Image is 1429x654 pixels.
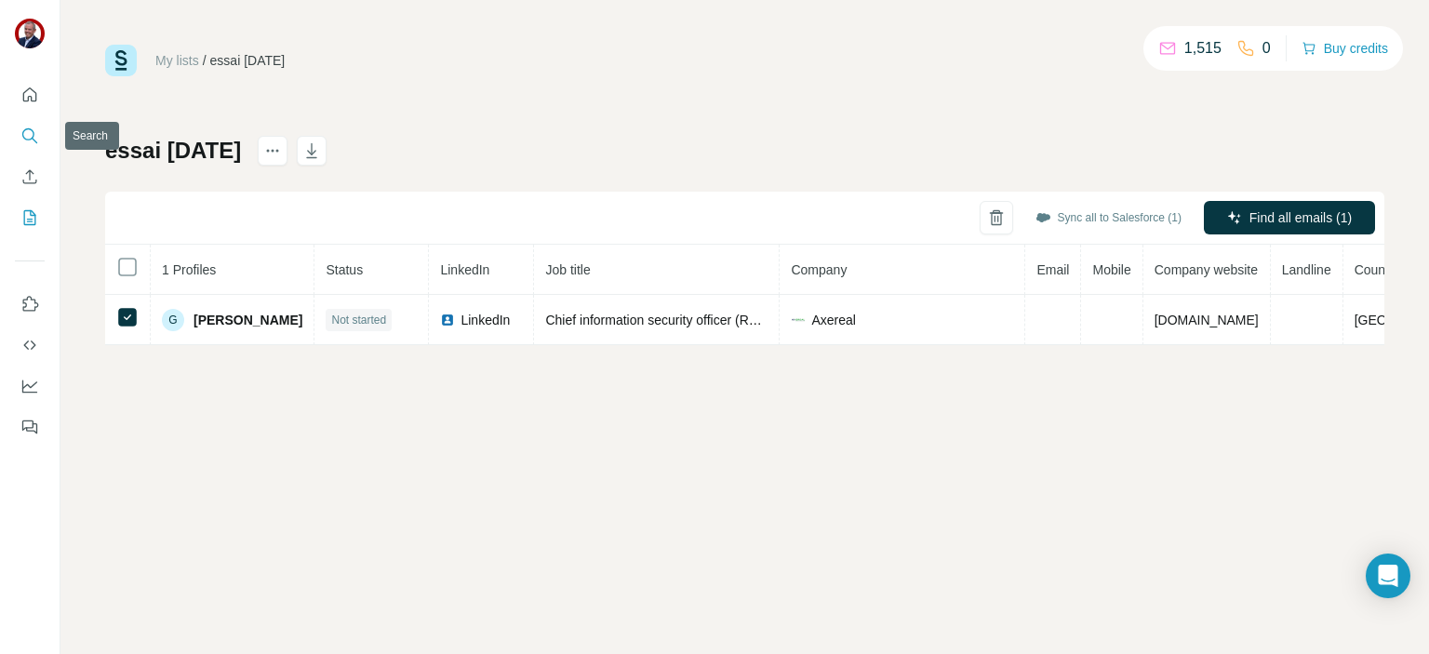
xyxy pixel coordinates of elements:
[1262,37,1271,60] p: 0
[440,313,455,327] img: LinkedIn logo
[461,311,510,329] span: LinkedIn
[258,136,287,166] button: actions
[1249,208,1352,227] span: Find all emails (1)
[791,313,806,327] img: company-logo
[162,262,216,277] span: 1 Profiles
[1155,262,1258,277] span: Company website
[545,313,774,327] span: Chief information security officer (RSSI)
[15,19,45,48] img: Avatar
[15,78,45,112] button: Quick start
[791,262,847,277] span: Company
[1282,262,1331,277] span: Landline
[105,136,241,166] h1: essai [DATE]
[15,410,45,444] button: Feedback
[15,369,45,403] button: Dashboard
[331,312,386,328] span: Not started
[15,160,45,194] button: Enrich CSV
[15,119,45,153] button: Search
[105,45,137,76] img: Surfe Logo
[162,309,184,331] div: G
[155,53,199,68] a: My lists
[1184,37,1222,60] p: 1,515
[1036,262,1069,277] span: Email
[326,262,363,277] span: Status
[1204,201,1375,234] button: Find all emails (1)
[1355,262,1400,277] span: Country
[1022,204,1195,232] button: Sync all to Salesforce (1)
[210,51,286,70] div: essai [DATE]
[15,328,45,362] button: Use Surfe API
[1302,35,1388,61] button: Buy credits
[440,262,489,277] span: LinkedIn
[545,262,590,277] span: Job title
[194,311,302,329] span: [PERSON_NAME]
[203,51,207,70] li: /
[1155,313,1259,327] span: [DOMAIN_NAME]
[15,287,45,321] button: Use Surfe on LinkedIn
[15,201,45,234] button: My lists
[1366,554,1410,598] div: Open Intercom Messenger
[1092,262,1130,277] span: Mobile
[811,311,855,329] span: Axereal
